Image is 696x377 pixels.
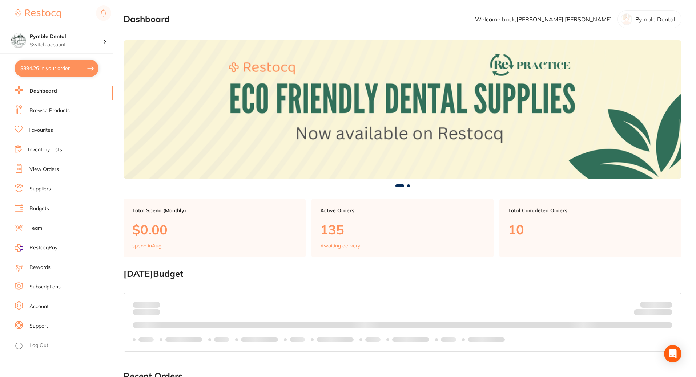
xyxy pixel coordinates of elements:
p: Labels [365,337,381,343]
a: Dashboard [29,87,57,95]
p: 135 [320,222,485,237]
p: Labels [441,337,456,343]
strong: $NaN [658,302,672,308]
p: Pymble Dental [635,16,675,22]
button: $894.26 in your order [15,60,98,77]
p: Labels [290,337,305,343]
a: Budgets [29,205,49,212]
p: Labels [214,337,229,343]
a: Inventory Lists [28,146,62,153]
a: Total Completed Orders10 [499,199,681,258]
a: RestocqPay [15,244,57,252]
p: Active Orders [320,208,485,213]
p: spend in Aug [132,243,161,249]
p: Labels [138,337,154,343]
span: RestocqPay [29,244,57,251]
img: RestocqPay [15,244,23,252]
p: Labels extended [317,337,354,343]
p: $0.00 [132,222,297,237]
h4: Pymble Dental [30,33,103,40]
a: Restocq Logo [15,5,61,22]
a: Suppliers [29,185,51,193]
p: month [133,308,160,316]
a: Browse Products [29,107,70,114]
a: Support [29,323,48,330]
p: Switch account [30,41,103,49]
a: Favourites [29,127,53,134]
a: Subscriptions [29,283,61,291]
p: Spent: [133,302,160,308]
img: Pymble Dental [11,33,26,48]
a: Team [29,225,42,232]
a: View Orders [29,166,59,173]
p: Total Spend (Monthly) [132,208,297,213]
button: Log Out [15,340,111,352]
img: Restocq Logo [15,9,61,18]
a: Rewards [29,264,51,271]
a: Total Spend (Monthly)$0.00spend inAug [124,199,306,258]
h2: Dashboard [124,14,170,24]
p: Welcome back, [PERSON_NAME] [PERSON_NAME] [475,16,612,22]
strong: $0.00 [660,310,672,317]
img: Dashboard [124,40,681,179]
a: Active Orders135Awaiting delivery [311,199,494,258]
p: Labels extended [241,337,278,343]
div: Open Intercom Messenger [664,345,681,362]
p: Labels extended [165,337,202,343]
p: Labels extended [392,337,429,343]
p: Budget: [640,302,672,308]
p: 10 [508,222,673,237]
a: Log Out [29,342,48,349]
p: Total Completed Orders [508,208,673,213]
p: Labels extended [468,337,505,343]
p: Awaiting delivery [320,243,360,249]
p: Remaining: [634,308,672,316]
strong: $0.00 [148,302,160,308]
h2: [DATE] Budget [124,269,681,279]
a: Account [29,303,49,310]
